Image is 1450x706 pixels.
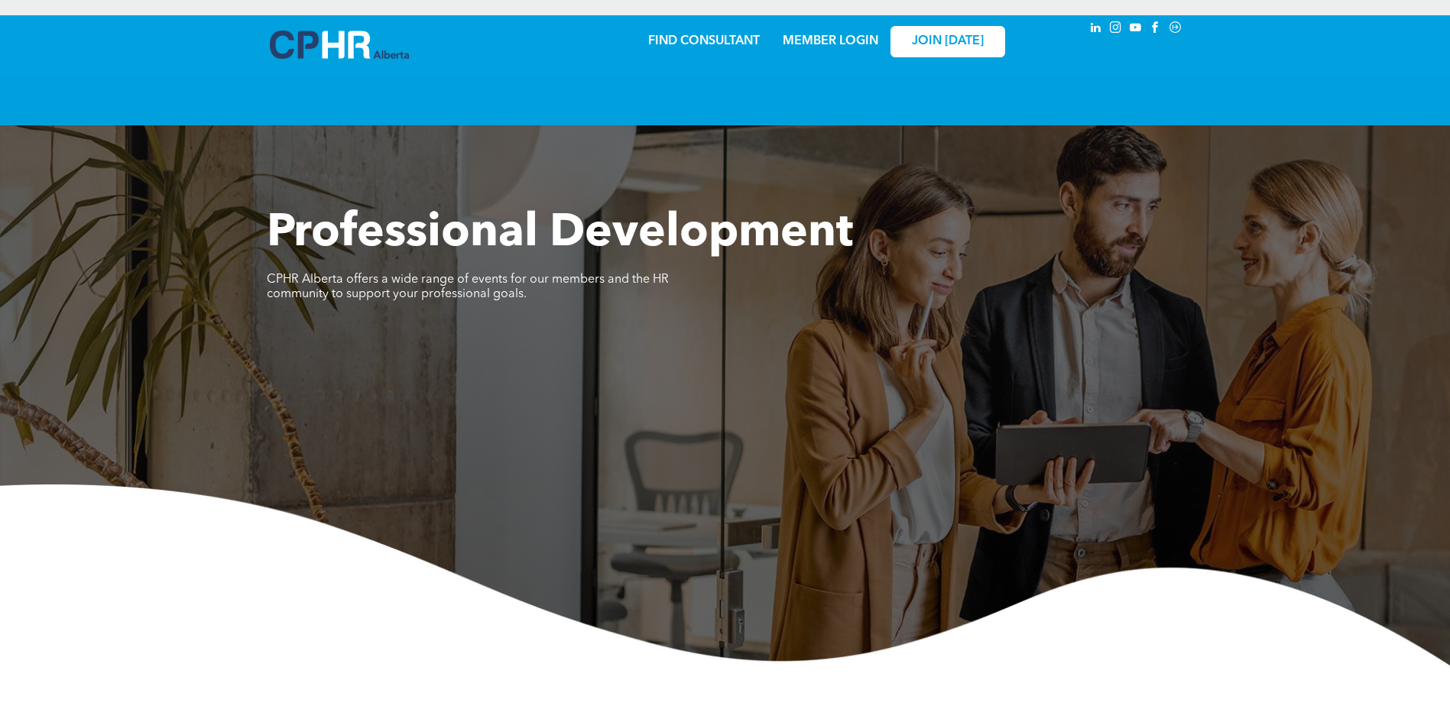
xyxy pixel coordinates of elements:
[270,31,409,59] img: A blue and white logo for cp alberta
[1147,19,1164,40] a: facebook
[1108,19,1124,40] a: instagram
[1127,19,1144,40] a: youtube
[648,35,760,47] a: FIND CONSULTANT
[1088,19,1105,40] a: linkedin
[890,26,1005,57] a: JOIN [DATE]
[783,35,878,47] a: MEMBER LOGIN
[1167,19,1184,40] a: Social network
[267,211,853,257] span: Professional Development
[912,34,984,49] span: JOIN [DATE]
[267,274,669,300] span: CPHR Alberta offers a wide range of events for our members and the HR community to support your p...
